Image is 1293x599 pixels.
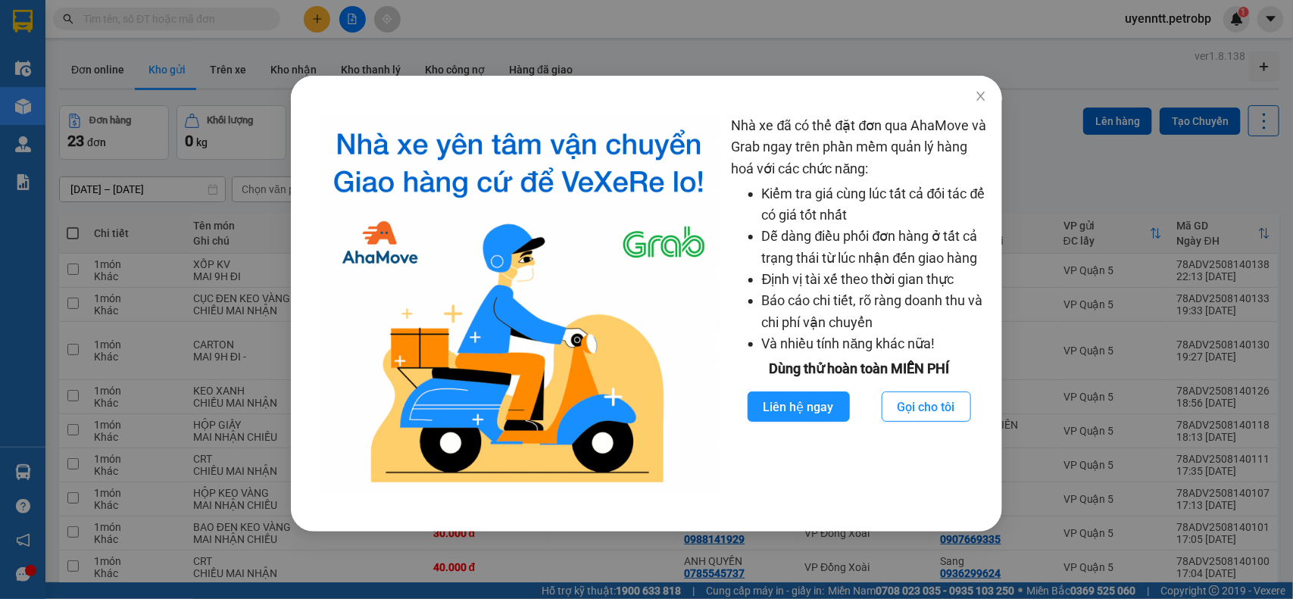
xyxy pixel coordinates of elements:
span: close [975,90,987,102]
li: Dễ dàng điều phối đơn hàng ở tất cả trạng thái từ lúc nhận đến giao hàng [762,226,987,269]
li: Báo cáo chi tiết, rõ ràng doanh thu và chi phí vận chuyển [762,290,987,333]
li: Kiểm tra giá cùng lúc tất cả đối tác để có giá tốt nhất [762,183,987,226]
button: Close [960,76,1002,118]
div: Nhà xe đã có thể đặt đơn qua AhaMove và Grab ngay trên phần mềm quản lý hàng hoá với các chức năng: [732,115,987,494]
button: Liên hệ ngay [748,392,850,422]
li: Định vị tài xế theo thời gian thực [762,269,987,290]
span: Gọi cho tôi [898,398,955,416]
button: Gọi cho tôi [882,392,971,422]
img: logo [318,115,720,494]
li: Và nhiều tính năng khác nữa! [762,333,987,354]
div: Dùng thử hoàn toàn MIỄN PHÍ [732,358,987,379]
span: Liên hệ ngay [764,398,834,416]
